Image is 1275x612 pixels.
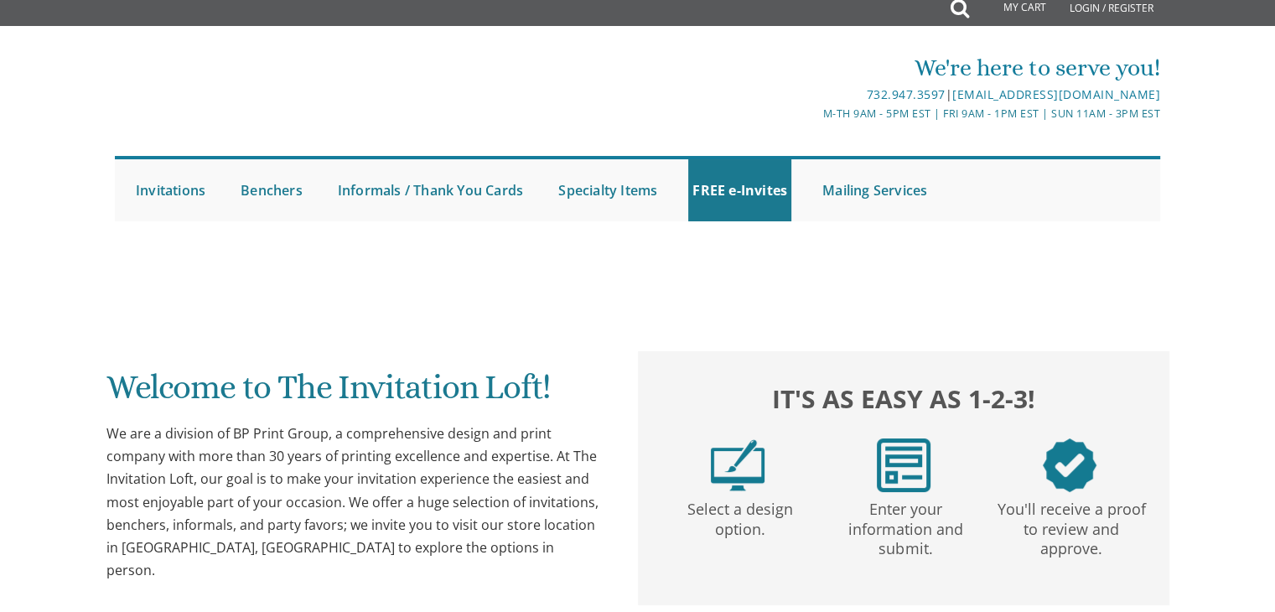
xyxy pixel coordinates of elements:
h2: It's as easy as 1-2-3! [655,380,1153,418]
a: [EMAIL_ADDRESS][DOMAIN_NAME] [952,86,1160,102]
h1: Welcome to The Invitation Loft! [106,369,604,418]
p: Enter your information and submit. [826,492,985,559]
a: 732.947.3597 [866,86,945,102]
a: Specialty Items [554,159,661,221]
a: Mailing Services [818,159,931,221]
div: M-Th 9am - 5pm EST | Fri 9am - 1pm EST | Sun 11am - 3pm EST [464,105,1160,122]
div: | [464,85,1160,105]
p: You'll receive a proof to review and approve. [992,492,1151,559]
p: Select a design option. [660,492,819,540]
img: step2.png [877,438,930,492]
img: step3.png [1043,438,1096,492]
a: Informals / Thank You Cards [334,159,527,221]
div: We are a division of BP Print Group, a comprehensive design and print company with more than 30 y... [106,423,604,582]
a: Benchers [236,159,307,221]
div: We're here to serve you! [464,51,1160,85]
a: FREE e-Invites [688,159,791,221]
img: step1.png [711,438,764,492]
a: Invitations [132,159,210,221]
